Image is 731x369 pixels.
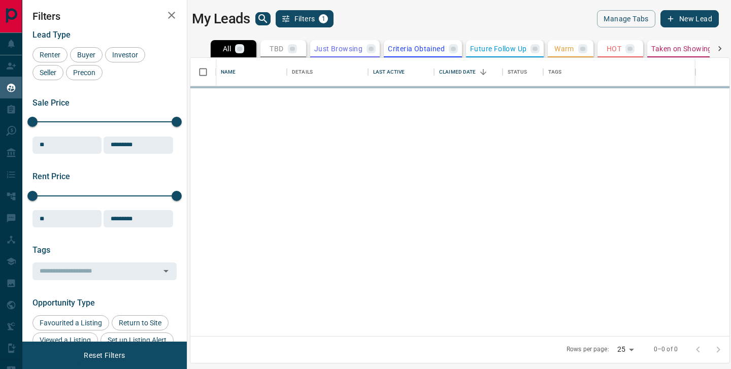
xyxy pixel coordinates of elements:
span: Renter [36,51,64,59]
span: 1 [320,15,327,22]
div: Name [221,58,236,86]
button: Reset Filters [77,347,131,364]
p: Taken on Showings [651,45,716,52]
button: New Lead [660,10,719,27]
div: Renter [32,47,68,62]
div: Set up Listing Alert [101,332,174,348]
span: Investor [109,51,142,59]
div: Precon [66,65,103,80]
span: Return to Site [115,319,165,327]
div: Name [216,58,287,86]
span: Rent Price [32,172,70,181]
div: Tags [548,58,562,86]
span: Precon [70,69,99,77]
div: Investor [105,47,145,62]
button: Sort [476,65,490,79]
p: Future Follow Up [470,45,526,52]
p: Rows per page: [567,345,609,354]
div: 25 [613,342,638,357]
div: Details [292,58,313,86]
span: Lead Type [32,30,71,40]
div: Return to Site [112,315,169,330]
p: All [223,45,231,52]
div: Claimed Date [439,58,476,86]
button: Filters1 [276,10,334,27]
p: Criteria Obtained [388,45,445,52]
div: Tags [543,58,695,86]
p: 0–0 of 0 [654,345,678,354]
button: search button [255,12,271,25]
p: Warm [554,45,574,52]
div: Details [287,58,368,86]
div: Status [503,58,543,86]
div: Last Active [373,58,405,86]
span: Viewed a Listing [36,336,94,344]
span: Buyer [74,51,99,59]
button: Manage Tabs [597,10,655,27]
h2: Filters [32,10,177,22]
span: Set up Listing Alert [104,336,170,344]
span: Sale Price [32,98,70,108]
div: Claimed Date [434,58,503,86]
p: TBD [270,45,283,52]
div: Seller [32,65,63,80]
p: HOT [607,45,621,52]
h1: My Leads [192,11,250,27]
p: Just Browsing [314,45,362,52]
span: Favourited a Listing [36,319,106,327]
div: Viewed a Listing [32,332,98,348]
div: Favourited a Listing [32,315,109,330]
span: Opportunity Type [32,298,95,308]
div: Status [508,58,527,86]
div: Buyer [70,47,103,62]
div: Last Active [368,58,434,86]
button: Open [159,264,173,278]
span: Tags [32,245,50,255]
span: Seller [36,69,60,77]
